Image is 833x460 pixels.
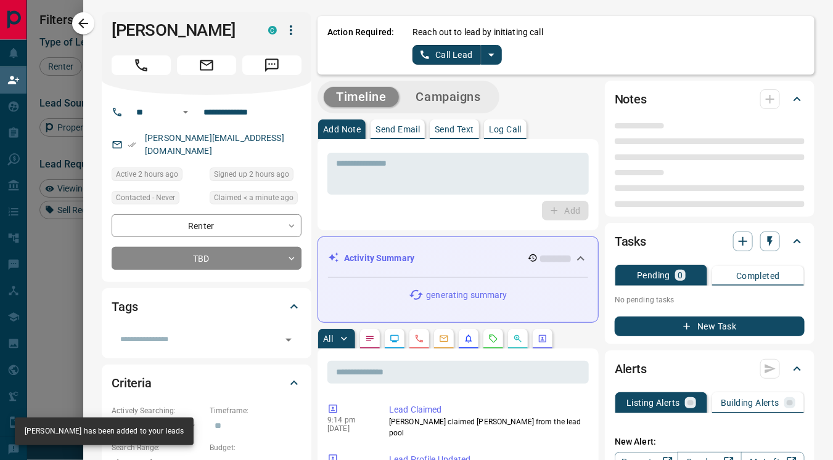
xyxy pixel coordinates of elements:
[327,424,371,433] p: [DATE]
[435,125,474,134] p: Send Text
[112,442,203,453] p: Search Range:
[210,442,302,453] p: Budget:
[324,87,399,107] button: Timeline
[615,359,647,379] h2: Alerts
[112,368,302,398] div: Criteria
[678,271,683,280] p: 0
[426,289,507,302] p: generating summary
[615,317,805,336] button: New Task
[280,331,297,349] button: Open
[268,26,277,34] div: condos.ca
[145,133,284,156] a: [PERSON_NAME][EMAIL_ADDRESS][DOMAIN_NAME]
[365,334,375,344] svg: Notes
[112,167,203,185] div: Sun Aug 17 2025
[116,192,175,204] span: Contacted - Never
[327,416,371,424] p: 9:14 pm
[439,334,449,344] svg: Emails
[375,125,420,134] p: Send Email
[112,297,137,317] h2: Tags
[412,26,543,39] p: Reach out to lead by initiating call
[637,271,670,280] p: Pending
[412,45,481,65] button: Call Lead
[404,87,493,107] button: Campaigns
[615,84,805,114] div: Notes
[412,45,502,65] div: split button
[112,55,171,75] span: Call
[242,55,302,75] span: Message
[112,373,152,393] h2: Criteria
[116,168,178,180] span: Active 2 hours ago
[128,140,136,149] svg: Email Verified
[214,192,293,204] span: Claimed < a minute ago
[344,252,414,265] p: Activity Summary
[210,167,302,185] div: Sun Aug 17 2025
[488,334,498,344] svg: Requests
[538,334,548,344] svg: Agent Actions
[323,125,361,134] p: Add Note
[736,272,780,280] p: Completed
[389,416,584,438] p: [PERSON_NAME] claimed [PERSON_NAME] from the lead pool
[489,125,522,134] p: Log Call
[112,20,250,40] h1: [PERSON_NAME]
[513,334,523,344] svg: Opportunities
[626,398,680,407] p: Listing Alerts
[327,26,394,65] p: Action Required:
[721,398,779,407] p: Building Alerts
[615,89,647,109] h2: Notes
[177,55,236,75] span: Email
[414,334,424,344] svg: Calls
[210,191,302,208] div: Sun Aug 17 2025
[323,334,333,343] p: All
[112,292,302,321] div: Tags
[25,421,184,442] div: [PERSON_NAME] has been added to your leads
[389,403,584,416] p: Lead Claimed
[615,354,805,384] div: Alerts
[390,334,400,344] svg: Lead Browsing Activity
[328,247,588,270] div: Activity Summary
[112,247,302,270] div: TBD
[210,405,302,416] p: Timeframe:
[112,405,203,416] p: Actively Searching:
[464,334,474,344] svg: Listing Alerts
[112,214,302,237] div: Renter
[178,105,193,119] button: Open
[615,435,805,448] p: New Alert:
[615,291,805,309] p: No pending tasks
[615,232,646,251] h2: Tasks
[615,227,805,256] div: Tasks
[214,168,289,180] span: Signed up 2 hours ago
